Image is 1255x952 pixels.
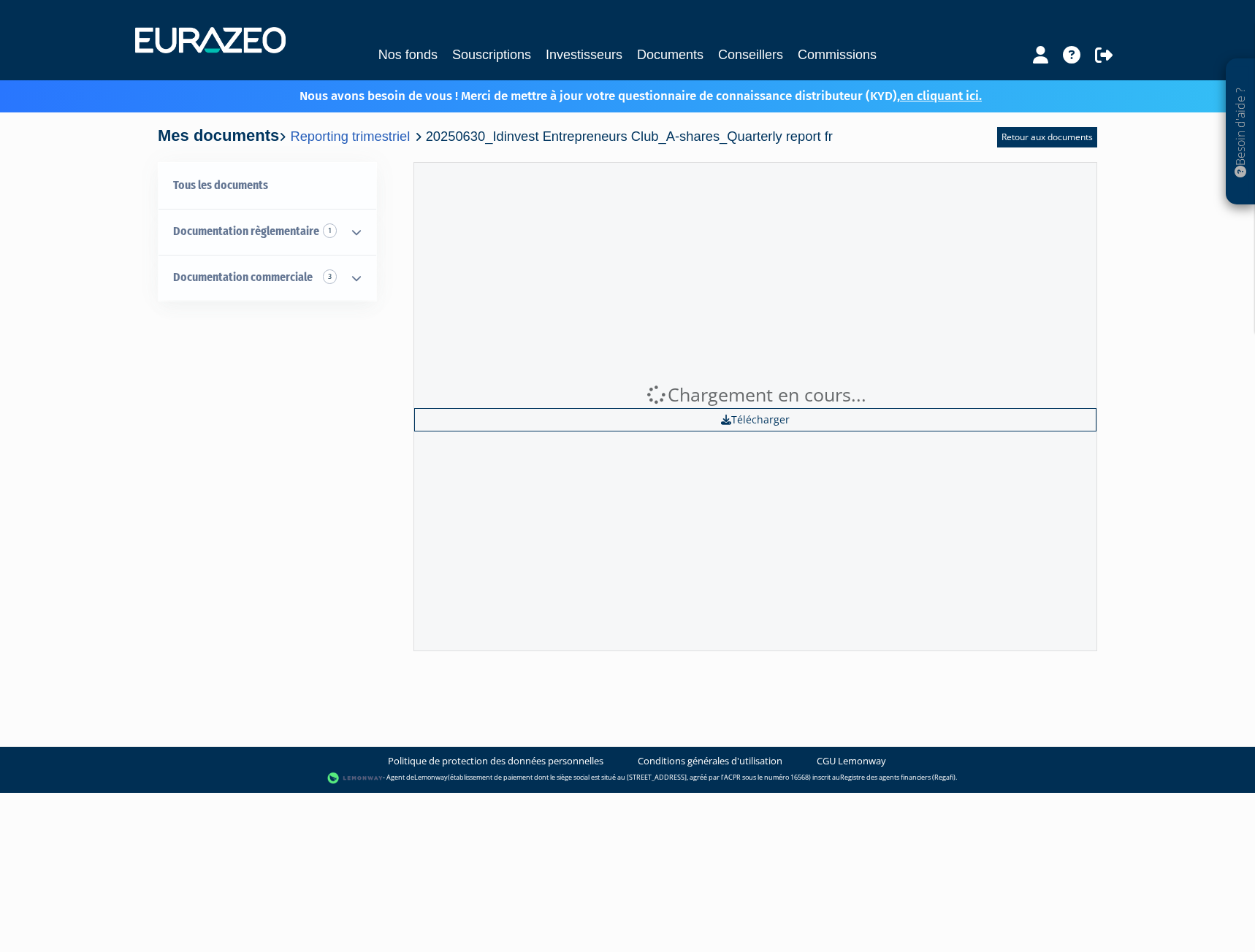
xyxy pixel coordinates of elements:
[997,127,1097,147] a: Retour aux documents
[159,163,376,209] a: Tous les documents
[798,45,877,65] a: Commissions
[388,754,603,768] a: Politique de protection des données personnelles
[173,270,313,284] span: Documentation commerciale
[414,382,1096,408] div: Chargement en cours...
[327,771,384,786] img: logo-lemonway.png
[159,255,376,301] a: Documentation commerciale 3
[840,772,955,782] a: Registre des agents financiers (Regafi)
[452,45,531,65] a: Souscriptions
[159,209,376,255] a: Documentation règlementaire 1
[1232,66,1249,198] p: Besoin d'aide ?
[414,408,1096,431] a: Télécharger
[290,128,410,144] a: Reporting trimestriel
[817,754,886,768] a: CGU Lemonway
[173,224,319,238] span: Documentation règlementaire
[378,45,438,65] a: Nos fonds
[426,128,833,144] span: 20250630_Idinvest Entrepreneurs Club_A-shares_Quarterly report fr
[718,45,783,65] a: Conseillers
[638,754,782,768] a: Conditions générales d'utilisation
[546,45,622,65] a: Investisseurs
[257,84,982,105] p: Nous avons besoin de vous ! Merci de mettre à jour votre questionnaire de connaissance distribute...
[135,27,286,53] img: 1732889491-logotype_eurazeo_blanc_rvb.png
[414,772,448,782] a: Lemonway
[637,45,703,65] a: Documents
[15,771,1240,786] div: - Agent de (établissement de paiement dont le siège social est situé au [STREET_ADDRESS], agréé p...
[323,269,337,284] span: 3
[900,88,982,104] a: en cliquant ici.
[158,127,833,145] h4: Mes documents
[323,223,337,238] span: 1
